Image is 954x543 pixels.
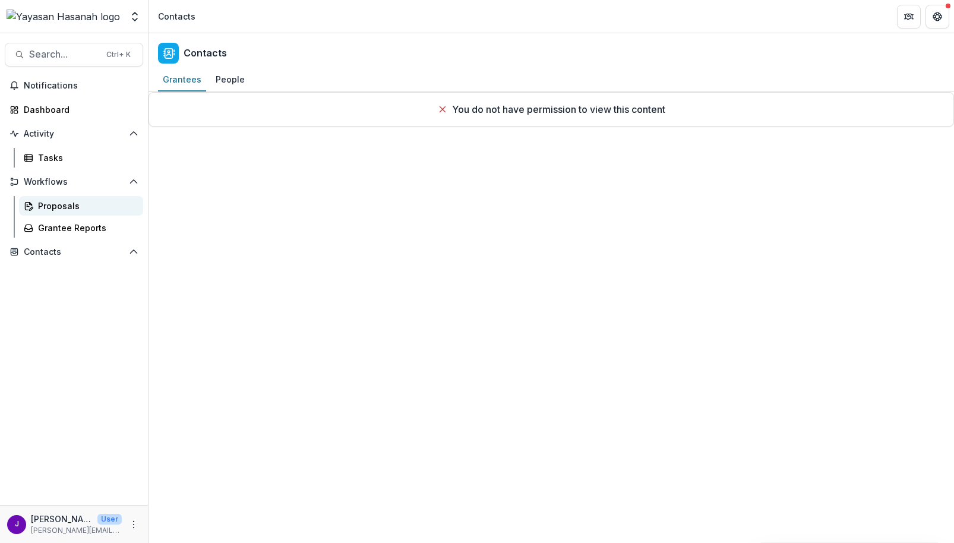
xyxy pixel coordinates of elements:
p: [PERSON_NAME] [31,513,93,525]
button: More [127,517,141,532]
div: Ctrl + K [104,48,133,61]
a: Dashboard [5,100,143,119]
p: You do not have permission to view this content [452,102,665,116]
p: [PERSON_NAME][EMAIL_ADDRESS][DOMAIN_NAME] [31,525,122,536]
button: Partners [897,5,921,29]
div: Proposals [38,200,134,212]
div: Dashboard [24,103,134,116]
button: Get Help [925,5,949,29]
a: People [211,68,249,91]
div: Grantees [158,71,206,88]
div: Tasks [38,151,134,164]
a: Grantee Reports [19,218,143,238]
button: Search... [5,43,143,67]
button: Open Contacts [5,242,143,261]
div: Contacts [158,10,195,23]
span: Workflows [24,177,124,187]
a: Tasks [19,148,143,168]
p: User [97,514,122,525]
nav: breadcrumb [153,8,200,25]
a: Grantees [158,68,206,91]
button: Notifications [5,76,143,95]
button: Open entity switcher [127,5,143,29]
div: Grantee Reports [38,222,134,234]
span: Activity [24,129,124,139]
span: Contacts [24,247,124,257]
div: People [211,71,249,88]
button: Open Activity [5,124,143,143]
span: Notifications [24,81,138,91]
h2: Contacts [184,48,227,59]
img: Yayasan Hasanah logo [7,10,120,24]
span: Search... [29,49,99,60]
button: Open Workflows [5,172,143,191]
div: Jeffrey [15,520,19,528]
a: Proposals [19,196,143,216]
